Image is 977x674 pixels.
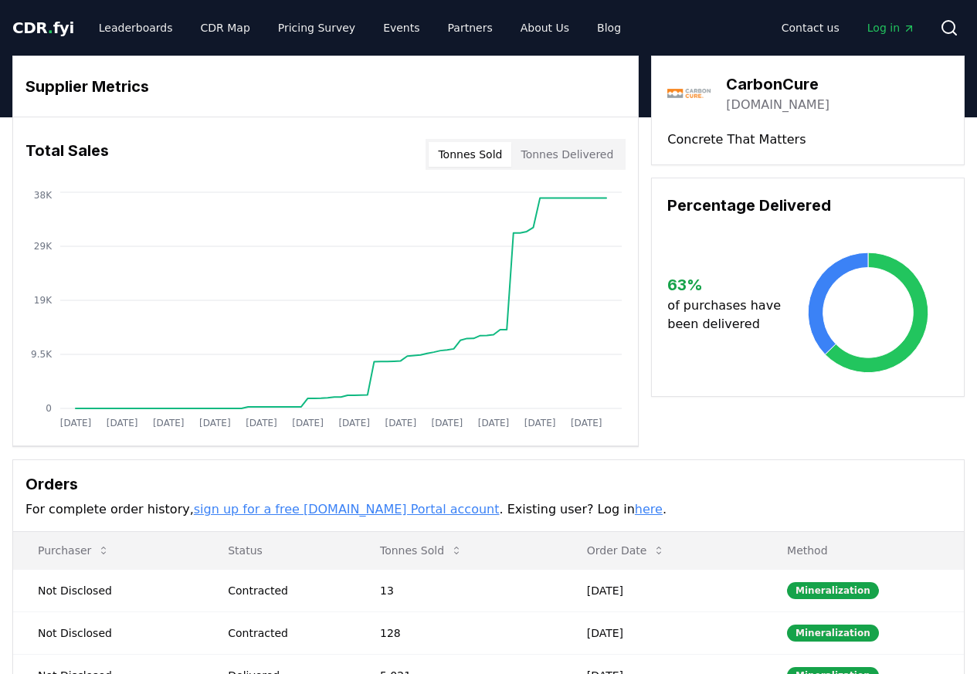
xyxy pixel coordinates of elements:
[667,296,787,334] p: of purchases have been delivered
[432,418,463,428] tspan: [DATE]
[34,190,53,201] tspan: 38K
[385,418,416,428] tspan: [DATE]
[48,19,53,37] span: .
[571,418,602,428] tspan: [DATE]
[508,14,582,42] a: About Us
[787,582,879,599] div: Mineralization
[31,349,53,360] tspan: 9.5K
[726,73,829,96] h3: CarbonCure
[787,625,879,642] div: Mineralization
[246,418,277,428] tspan: [DATE]
[25,535,122,566] button: Purchaser
[478,418,510,428] tspan: [DATE]
[338,418,370,428] tspan: [DATE]
[34,241,53,252] tspan: 29K
[867,20,915,36] span: Log in
[524,418,556,428] tspan: [DATE]
[34,295,53,306] tspan: 19K
[855,14,928,42] a: Log in
[667,130,948,149] p: Concrete That Matters
[585,14,633,42] a: Blog
[266,14,368,42] a: Pricing Survey
[153,418,185,428] tspan: [DATE]
[25,500,952,519] p: For complete order history, . Existing user? Log in .
[775,543,952,558] p: Method
[368,535,475,566] button: Tonnes Sold
[228,625,343,641] div: Contracted
[194,502,500,517] a: sign up for a free [DOMAIN_NAME] Portal account
[12,19,74,37] span: CDR fyi
[511,142,622,167] button: Tonnes Delivered
[726,96,829,114] a: [DOMAIN_NAME]
[575,535,678,566] button: Order Date
[355,569,562,611] td: 13
[60,418,92,428] tspan: [DATE]
[199,418,231,428] tspan: [DATE]
[12,17,74,39] a: CDR.fyi
[13,569,203,611] td: Not Disclosed
[635,502,663,517] a: here
[667,273,787,296] h3: 63 %
[87,14,633,42] nav: Main
[25,139,109,170] h3: Total Sales
[562,569,762,611] td: [DATE]
[562,611,762,654] td: [DATE]
[769,14,928,42] nav: Main
[25,472,952,496] h3: Orders
[13,611,203,654] td: Not Disclosed
[371,14,432,42] a: Events
[25,75,626,98] h3: Supplier Metrics
[355,611,562,654] td: 128
[436,14,505,42] a: Partners
[188,14,263,42] a: CDR Map
[228,583,343,598] div: Contracted
[667,72,711,115] img: CarbonCure-logo
[87,14,185,42] a: Leaderboards
[769,14,852,42] a: Contact us
[215,543,343,558] p: Status
[429,142,511,167] button: Tonnes Sold
[107,418,138,428] tspan: [DATE]
[667,194,948,217] h3: Percentage Delivered
[292,418,324,428] tspan: [DATE]
[46,403,52,414] tspan: 0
